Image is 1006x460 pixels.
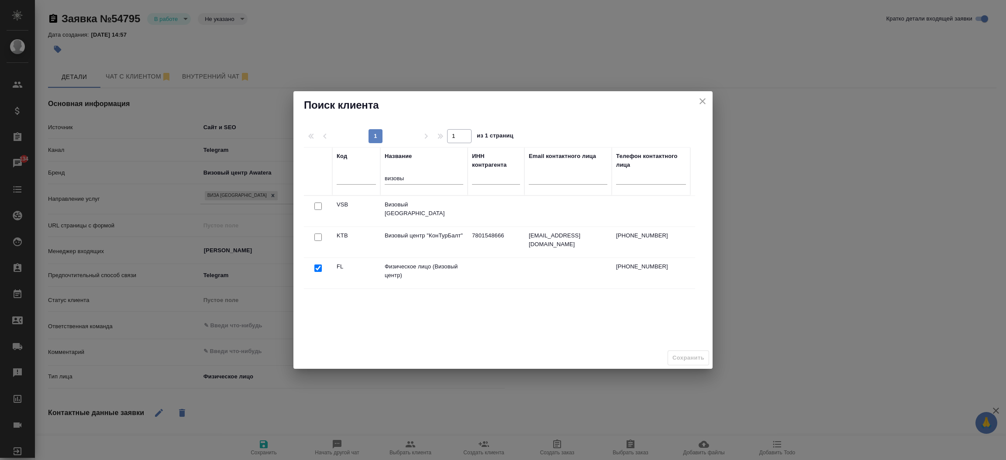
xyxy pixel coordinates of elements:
p: [PHONE_NUMBER] [616,262,686,271]
span: из 1 страниц [477,130,513,143]
div: Телефон контактного лица [616,152,686,169]
span: Выберите клиента [668,350,709,366]
p: [EMAIL_ADDRESS][DOMAIN_NAME] [529,231,607,249]
p: Визовый [GEOGRAPHIC_DATA] [385,200,463,218]
p: Визовый центр "КонТурБалт" [385,231,463,240]
div: Название [385,152,412,161]
div: Код [337,152,347,161]
td: FL [332,258,380,288]
p: Физическое лицо (Визовый центр) [385,262,463,280]
h2: Поиск клиента [304,98,702,112]
button: close [696,95,709,108]
div: Email контактного лица [529,152,596,161]
td: 7801548666 [468,227,524,257]
td: KTB [332,227,380,257]
td: VSB [332,196,380,227]
p: [PHONE_NUMBER] [616,231,686,240]
div: ИНН контрагента [472,152,520,169]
